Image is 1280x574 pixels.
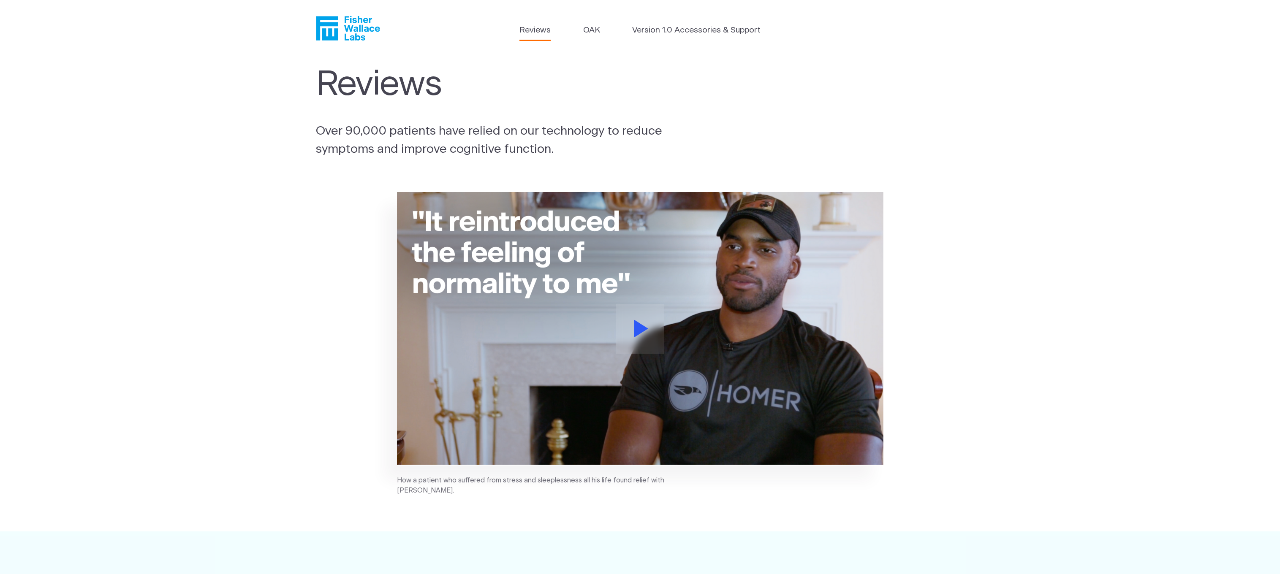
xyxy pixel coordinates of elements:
a: Version 1.0 Accessories & Support [632,24,761,37]
h1: Reviews [316,65,681,105]
a: Reviews [519,24,551,37]
p: Over 90,000 patients have relied on our technology to reduce symptoms and improve cognitive funct... [316,122,685,158]
figcaption: How a patient who suffered from stress and sleeplessness all his life found relief with [PERSON_N... [397,476,671,496]
a: Fisher Wallace [316,16,380,41]
a: OAK [583,24,600,37]
svg: Play [634,320,648,337]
